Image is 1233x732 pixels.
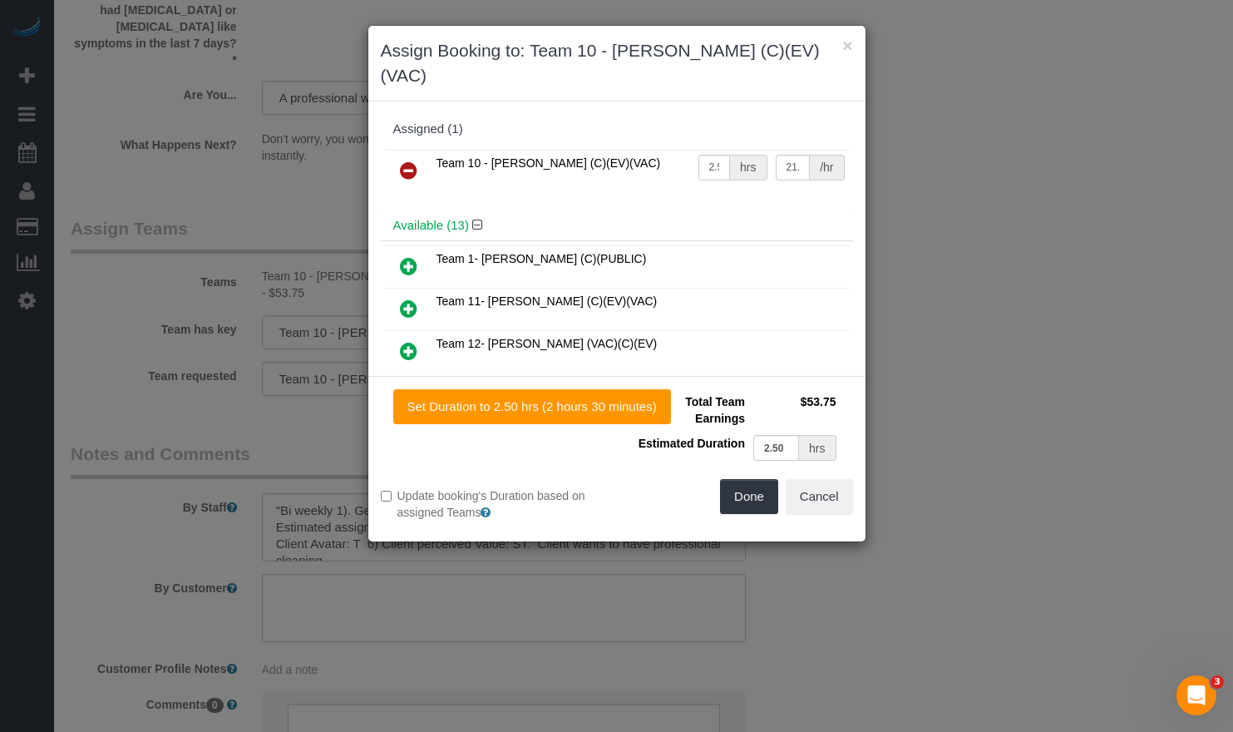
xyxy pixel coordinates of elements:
[1211,675,1224,689] span: 3
[436,252,647,265] span: Team 1- [PERSON_NAME] (C)(PUBLIC)
[436,337,658,350] span: Team 12- [PERSON_NAME] (VAC)(C)(EV)
[393,389,671,424] button: Set Duration to 2.50 hrs (2 hours 30 minutes)
[730,155,767,181] div: hrs
[629,389,749,431] td: Total Team Earnings
[799,435,836,461] div: hrs
[842,37,852,54] button: ×
[381,38,853,88] h3: Assign Booking to: Team 10 - [PERSON_NAME] (C)(EV)(VAC)
[639,437,745,450] span: Estimated Duration
[436,294,658,308] span: Team 11- [PERSON_NAME] (C)(EV)(VAC)
[393,219,841,233] h4: Available (13)
[749,389,841,431] td: $53.75
[381,491,392,502] input: Update booking's Duration based on assigned Teams
[381,487,604,521] label: Update booking's Duration based on assigned Teams
[1176,675,1216,715] iframe: Intercom live chat
[436,156,661,170] span: Team 10 - [PERSON_NAME] (C)(EV)(VAC)
[810,155,844,181] div: /hr
[720,479,778,514] button: Done
[786,479,853,514] button: Cancel
[393,122,841,136] div: Assigned (1)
